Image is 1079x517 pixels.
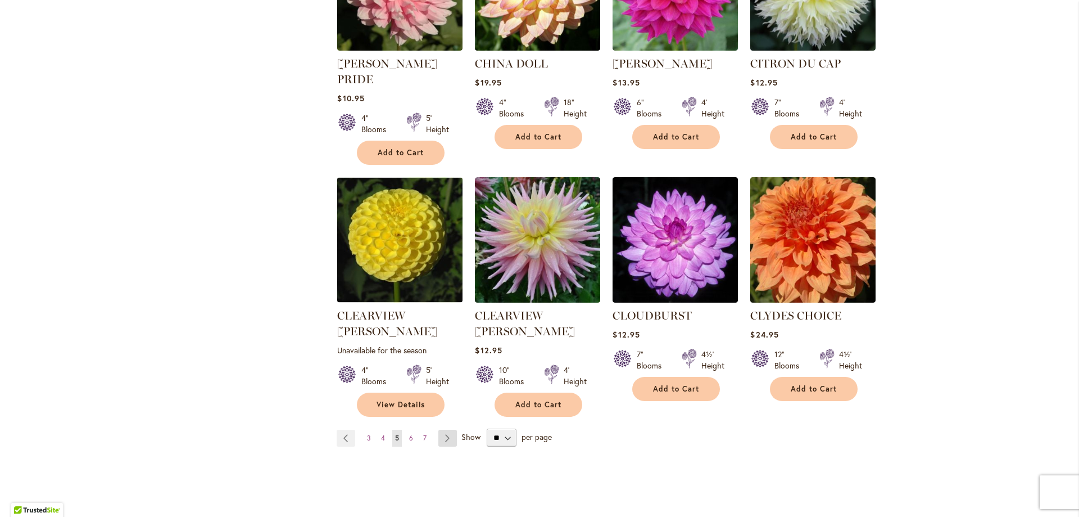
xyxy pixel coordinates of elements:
div: 4" Blooms [361,365,393,387]
span: $12.95 [613,329,640,340]
a: CHINA DOLL [475,57,548,70]
span: $24.95 [750,329,778,340]
a: Clearview Jonas [475,294,600,305]
button: Add to Cart [770,377,858,401]
img: Cloudburst [613,177,738,303]
div: 4½' Height [839,349,862,371]
a: View Details [357,393,445,417]
span: 5 [395,434,399,442]
div: 4' Height [564,365,587,387]
span: $19.95 [475,77,501,88]
a: 3 [364,430,374,447]
div: 7" Blooms [774,97,806,119]
span: Add to Cart [653,384,699,394]
span: 3 [367,434,371,442]
div: 4' Height [839,97,862,119]
button: Add to Cart [632,125,720,149]
a: 7 [420,430,429,447]
a: CLEARVIEW [PERSON_NAME] [337,309,437,338]
span: Add to Cart [515,132,561,142]
span: $12.95 [750,77,777,88]
button: Add to Cart [495,393,582,417]
div: 12" Blooms [774,349,806,371]
a: 6 [406,430,416,447]
div: 4½' Height [701,349,724,371]
a: CITRON DU CAP [750,57,841,70]
span: Show [461,431,480,442]
a: [PERSON_NAME] PRIDE [337,57,437,86]
img: Clearview Jonas [475,177,600,303]
iframe: Launch Accessibility Center [8,477,40,509]
span: Add to Cart [791,132,837,142]
img: Clyde's Choice [750,177,876,303]
a: CHLOE JANAE [613,42,738,53]
a: CLYDES CHOICE [750,309,841,322]
span: Add to Cart [653,132,699,142]
div: 18" Height [564,97,587,119]
button: Add to Cart [632,377,720,401]
a: CHINA DOLL [475,42,600,53]
a: Clyde's Choice [750,294,876,305]
div: 4" Blooms [499,97,531,119]
span: 4 [381,434,385,442]
a: CITRON DU CAP [750,42,876,53]
span: per page [522,431,552,442]
div: 10" Blooms [499,365,531,387]
div: 4' Height [701,97,724,119]
a: [PERSON_NAME] [613,57,713,70]
span: $10.95 [337,93,364,104]
p: Unavailable for the season [337,345,463,356]
button: Add to Cart [357,141,445,165]
a: CHILSON'S PRIDE [337,42,463,53]
div: 4" Blooms [361,113,393,135]
div: 6" Blooms [637,97,668,119]
span: 6 [409,434,413,442]
a: CLOUDBURST [613,309,692,322]
span: 7 [423,434,427,442]
span: Add to Cart [515,400,561,410]
a: CLEARVIEW [PERSON_NAME] [475,309,575,338]
span: $13.95 [613,77,640,88]
span: View Details [377,400,425,410]
div: 5' Height [426,365,449,387]
button: Add to Cart [495,125,582,149]
img: CLEARVIEW DANIEL [337,177,463,303]
span: $12.95 [475,345,502,356]
div: 5' Height [426,113,449,135]
a: CLEARVIEW DANIEL [337,294,463,305]
a: Cloudburst [613,294,738,305]
span: Add to Cart [378,148,424,158]
a: 4 [378,430,388,447]
span: Add to Cart [791,384,837,394]
div: 7" Blooms [637,349,668,371]
button: Add to Cart [770,125,858,149]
